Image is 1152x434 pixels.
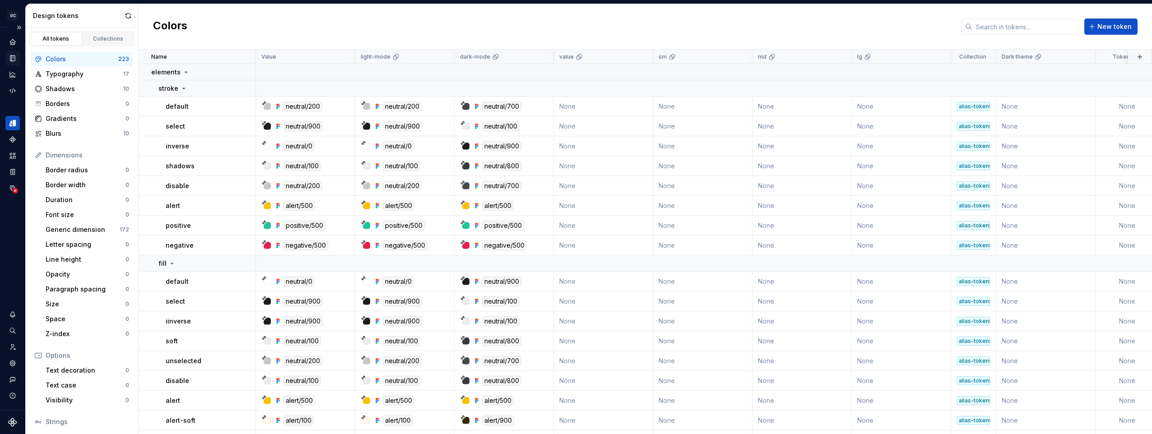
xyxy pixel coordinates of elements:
div: neutral/900 [383,316,422,326]
div: alert/900 [482,416,514,425]
td: None [554,156,653,176]
span: New token [1097,22,1132,31]
div: 0 [125,330,129,337]
a: Border width0 [42,178,133,192]
div: neutral/200 [283,181,322,191]
p: disable [166,376,189,385]
p: soft [166,337,178,346]
td: None [554,97,653,116]
p: dark-mode [460,53,490,60]
a: Blurs10 [31,126,133,141]
a: Text case0 [42,378,133,392]
td: None [554,411,653,430]
td: None [653,311,753,331]
a: Border radius0 [42,163,133,177]
td: None [852,136,951,156]
td: None [753,235,852,255]
td: None [753,371,852,391]
td: None [653,235,753,255]
td: None [852,391,951,411]
div: Duration [46,195,125,204]
div: Components [5,132,20,147]
td: None [753,116,852,136]
div: Space [46,314,125,323]
div: alias-tokens-colors [957,376,990,385]
a: Typography17 [31,67,133,81]
td: None [753,311,852,331]
p: alert-soft [166,416,195,425]
div: 0 [125,382,129,389]
p: lg [857,53,862,60]
p: Name [151,53,167,60]
div: neutral/900 [482,141,521,151]
a: Generic dimension172 [42,222,133,237]
div: Letter spacing [46,240,125,249]
div: neutral/100 [383,161,420,171]
td: None [753,391,852,411]
td: None [852,351,951,371]
a: Home [5,35,20,49]
p: fill [158,259,167,268]
div: Storybook stories [5,165,20,179]
a: Data sources [5,181,20,195]
div: 17 [123,70,129,78]
div: alias-tokens-colors [957,221,990,230]
td: None [653,136,753,156]
a: Design tokens [5,116,20,130]
div: neutral/700 [482,356,521,366]
td: None [996,136,1096,156]
td: None [852,176,951,196]
a: Visibility0 [42,393,133,407]
div: Generic dimension [46,225,120,234]
td: None [996,235,1096,255]
td: None [852,272,951,291]
td: None [554,311,653,331]
td: None [653,371,753,391]
div: Design tokens [33,11,122,20]
td: None [852,235,951,255]
div: neutral/100 [482,316,520,326]
div: Paragraph spacing [46,285,125,294]
td: None [653,97,753,116]
div: Text decoration [46,366,125,375]
div: Collections [86,35,131,42]
button: GC [2,6,23,25]
div: neutral/700 [482,102,521,111]
div: All tokens [33,35,79,42]
div: Dimensions [46,151,129,160]
div: Size [46,300,125,309]
p: select [166,122,185,131]
p: negative [166,241,194,250]
div: neutral/800 [482,336,521,346]
a: Line height0 [42,252,133,267]
td: None [554,196,653,216]
td: None [554,235,653,255]
div: 0 [125,100,129,107]
td: None [653,331,753,351]
div: neutral/900 [283,296,323,306]
td: None [653,116,753,136]
div: positive/500 [283,221,325,231]
p: alert [166,201,180,210]
td: None [554,391,653,411]
div: neutral/0 [383,277,414,286]
td: None [996,97,1096,116]
div: Font size [46,210,125,219]
div: Blurs [46,129,123,138]
a: Paragraph spacing0 [42,282,133,296]
div: neutral/900 [482,277,521,286]
p: light-mode [361,53,390,60]
a: Documentation [5,51,20,65]
div: neutral/200 [283,102,322,111]
td: None [996,291,1096,311]
td: None [996,176,1096,196]
p: select [166,297,185,306]
div: alert/500 [482,201,514,211]
div: Search ⌘K [5,323,20,338]
div: neutral/900 [283,316,323,326]
div: alert/500 [383,201,414,211]
p: positive [166,221,191,230]
p: stroke [158,84,178,93]
div: Notifications [5,307,20,322]
td: None [554,272,653,291]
